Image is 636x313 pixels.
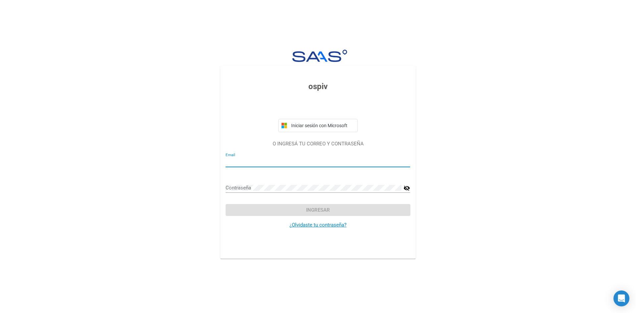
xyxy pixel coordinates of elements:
span: Iniciar sesión con Microsoft [290,123,355,128]
div: Open Intercom Messenger [613,290,629,306]
button: Ingresar [226,204,410,216]
a: ¿Olvidaste tu contraseña? [290,222,346,228]
iframe: Botón Iniciar sesión con Google [275,100,361,114]
button: Iniciar sesión con Microsoft [278,119,358,132]
h3: ospiv [226,80,410,92]
span: Ingresar [306,207,330,213]
mat-icon: visibility_off [403,184,410,192]
p: O INGRESÁ TU CORREO Y CONTRASEÑA [226,140,410,148]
